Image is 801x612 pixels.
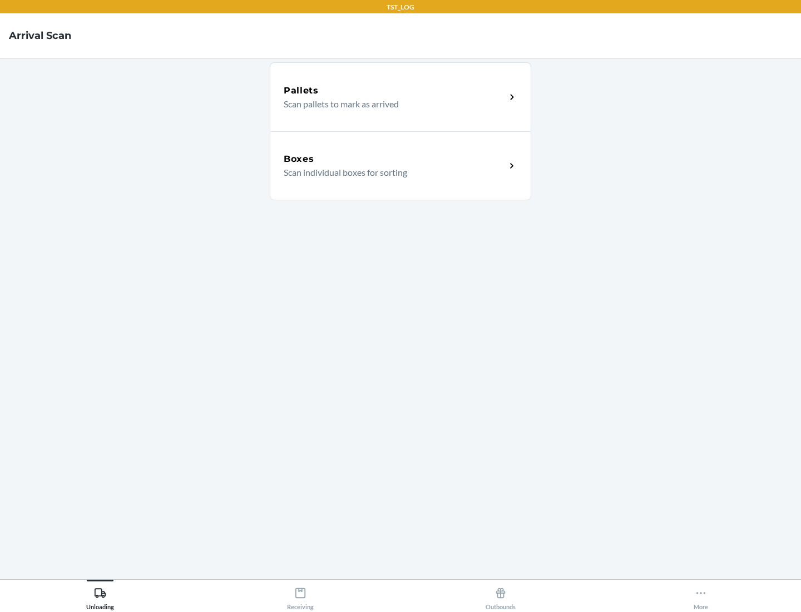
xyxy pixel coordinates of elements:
a: PalletsScan pallets to mark as arrived [270,62,531,131]
button: Outbounds [400,580,601,610]
button: Receiving [200,580,400,610]
button: More [601,580,801,610]
div: Receiving [287,583,314,610]
p: Scan individual boxes for sorting [284,166,497,179]
div: More [694,583,708,610]
a: BoxesScan individual boxes for sorting [270,131,531,200]
div: Outbounds [486,583,516,610]
p: Scan pallets to mark as arrived [284,97,497,111]
h5: Pallets [284,84,319,97]
div: Unloading [86,583,114,610]
h4: Arrival Scan [9,28,71,43]
h5: Boxes [284,152,314,166]
p: TST_LOG [387,2,414,12]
